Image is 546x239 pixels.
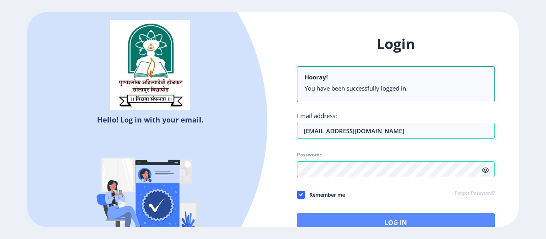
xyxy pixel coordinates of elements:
b: Hooray! [305,73,328,81]
input: Email address [297,123,495,139]
h1: Login [297,34,495,53]
label: Password: [297,152,321,158]
span: Remember me [305,190,345,199]
label: Email address: [297,112,337,120]
button: Log In [297,213,495,232]
li: You have been successfully logged in. [305,84,487,92]
a: Forgot Password? [455,190,495,197]
img: sulogo.png [110,20,190,110]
